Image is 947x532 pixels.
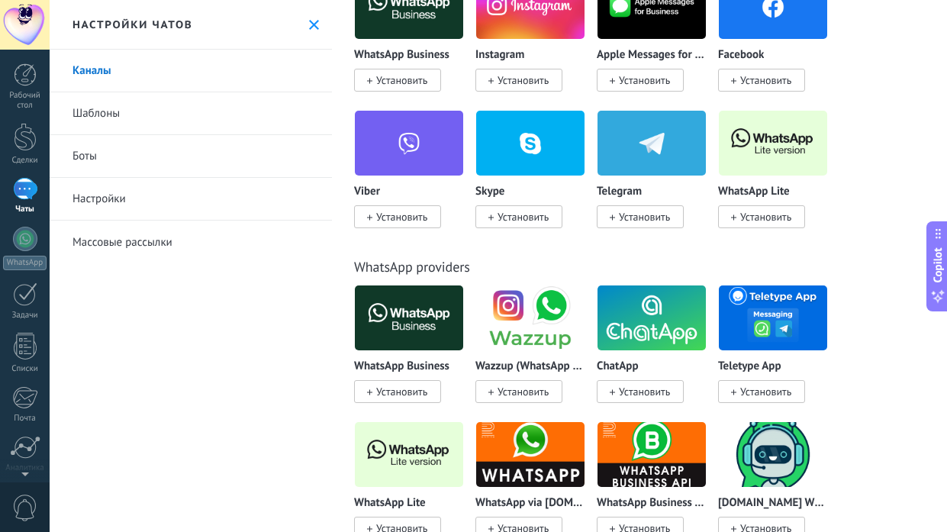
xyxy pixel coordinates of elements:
span: Установить [619,385,670,398]
a: WhatsApp providers [354,258,470,276]
p: Wazzup (WhatsApp & Instagram) [475,360,585,373]
img: logo_main.png [719,418,827,492]
span: Copilot [930,247,945,282]
p: [DOMAIN_NAME] WhatsApp [718,497,828,510]
span: Установить [376,73,427,87]
span: Установить [498,210,549,224]
p: Skype [475,185,504,198]
p: Instagram [475,49,524,62]
span: Установить [740,385,791,398]
a: Шаблоны [50,92,332,135]
img: viber.png [355,106,463,180]
p: Viber [354,185,380,198]
p: Facebook [718,49,764,62]
a: Боты [50,135,332,178]
div: WhatsApp Business [354,285,475,421]
a: Настройки [50,178,332,221]
p: WhatsApp Lite [718,185,790,198]
p: Apple Messages for Business [597,49,707,62]
span: Установить [498,73,549,87]
h2: Настройки чатов [72,18,193,31]
div: Telegram [597,110,718,247]
a: Массовые рассылки [50,221,332,263]
span: Установить [498,385,549,398]
div: Списки [3,364,47,374]
img: skype.png [476,106,585,180]
a: Каналы [50,50,332,92]
div: ChatApp [597,285,718,421]
div: WhatsApp [3,256,47,270]
div: WhatsApp Lite [718,110,839,247]
div: Чаты [3,205,47,214]
span: Установить [376,210,427,224]
p: WhatsApp Business [354,360,449,373]
div: Skype [475,110,597,247]
p: WhatsApp Lite [354,497,426,510]
div: Сделки [3,156,47,166]
p: WhatsApp via [DOMAIN_NAME] [475,497,585,510]
img: logo_main.png [719,106,827,180]
div: Задачи [3,311,47,321]
p: WhatsApp Business [354,49,449,62]
span: Установить [740,210,791,224]
p: ChatApp [597,360,639,373]
p: Telegram [597,185,642,198]
div: Почта [3,414,47,424]
img: logo_main.png [598,418,706,492]
img: logo_main.png [476,418,585,492]
img: logo_main.png [598,281,706,355]
span: Установить [619,210,670,224]
img: logo_main.png [355,418,463,492]
img: telegram.png [598,106,706,180]
span: Установить [619,73,670,87]
p: WhatsApp Business API ([GEOGRAPHIC_DATA]) via [DOMAIN_NAME] [597,497,707,510]
p: Teletype App [718,360,781,373]
div: Рабочий стол [3,91,47,111]
img: logo_main.png [476,281,585,355]
img: logo_main.png [719,281,827,355]
span: Установить [740,73,791,87]
img: logo_main.png [355,281,463,355]
div: Teletype App [718,285,839,421]
div: Wazzup (WhatsApp & Instagram) [475,285,597,421]
div: Viber [354,110,475,247]
span: Установить [376,385,427,398]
